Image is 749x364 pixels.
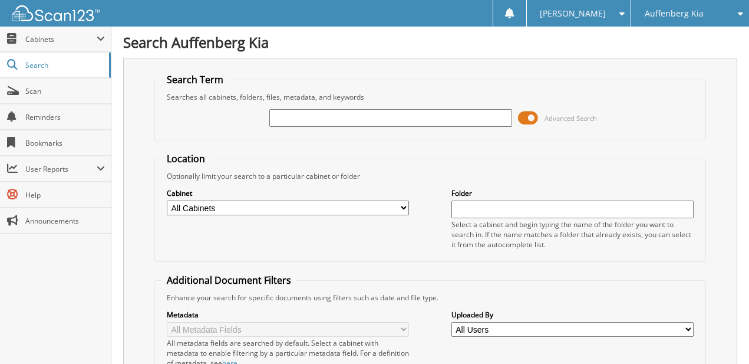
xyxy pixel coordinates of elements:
[25,216,105,226] span: Announcements
[161,73,229,86] legend: Search Term
[25,86,105,96] span: Scan
[167,188,409,198] label: Cabinet
[645,10,704,17] span: Auffenberg Kia
[690,307,749,364] iframe: Chat Widget
[161,92,699,102] div: Searches all cabinets, folders, files, metadata, and keywords
[161,293,699,303] div: Enhance your search for specific documents using filters such as date and file type.
[451,188,694,198] label: Folder
[540,10,606,17] span: [PERSON_NAME]
[161,171,699,181] div: Optionally limit your search to a particular cabinet or folder
[25,138,105,148] span: Bookmarks
[25,60,103,70] span: Search
[167,310,409,320] label: Metadata
[25,164,97,174] span: User Reports
[12,5,100,21] img: scan123-logo-white.svg
[161,274,297,287] legend: Additional Document Filters
[161,152,211,165] legend: Location
[451,219,694,250] div: Select a cabinet and begin typing the name of the folder you want to search in. If the name match...
[451,310,694,320] label: Uploaded By
[25,34,97,44] span: Cabinets
[545,114,597,123] span: Advanced Search
[25,112,105,122] span: Reminders
[123,32,737,52] h1: Search Auffenberg Kia
[25,190,105,200] span: Help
